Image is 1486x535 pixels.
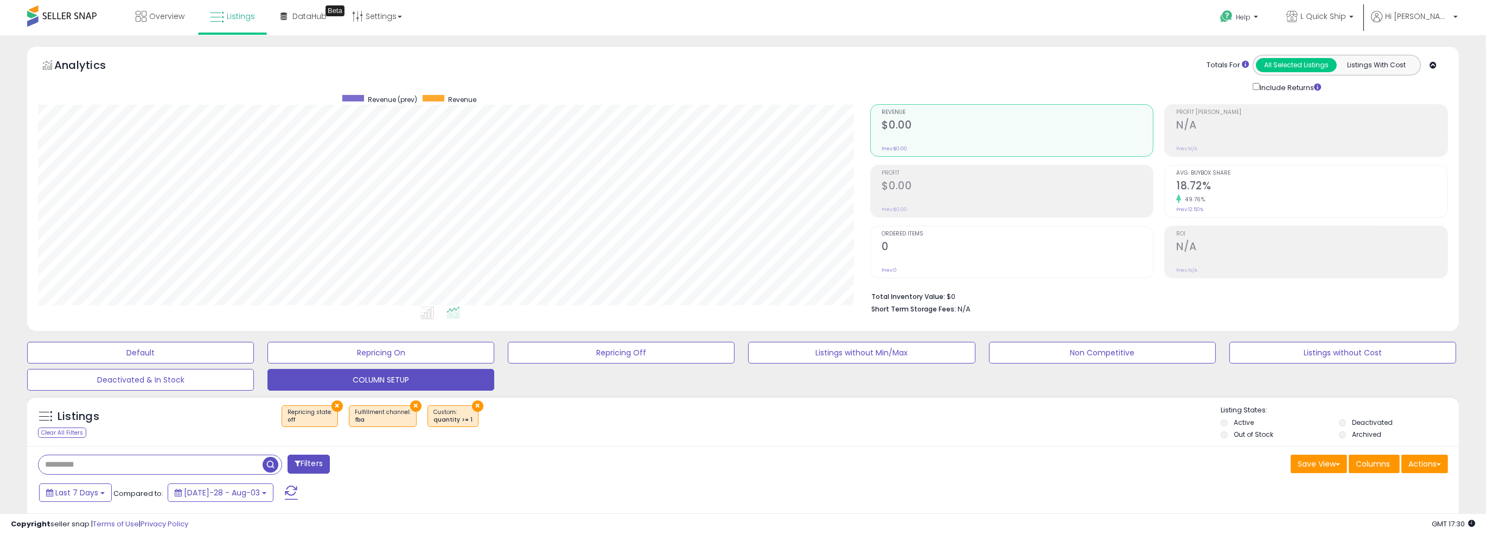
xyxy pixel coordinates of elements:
[58,409,99,424] h5: Listings
[1401,455,1448,473] button: Actions
[1221,405,1459,416] p: Listing States:
[149,11,184,22] span: Overview
[1256,58,1337,72] button: All Selected Listings
[1211,2,1269,35] a: Help
[27,369,254,391] button: Deactivated & In Stock
[748,342,975,364] button: Listings without Min/Max
[882,240,1153,255] h2: 0
[872,289,1440,302] li: $0
[1349,455,1400,473] button: Columns
[355,416,411,424] div: fba
[433,416,473,424] div: quantity >= 1
[1300,11,1346,22] span: L Quick Ship
[872,292,946,301] b: Total Inventory Value:
[1176,180,1447,194] h2: 18.72%
[433,408,473,424] span: Custom:
[410,400,422,412] button: ×
[1357,512,1448,522] div: Displaying 1 to 8 of 8 items
[1432,519,1475,529] span: 2025-08-11 17:30 GMT
[168,483,273,502] button: [DATE]-28 - Aug-03
[1291,455,1347,473] button: Save View
[882,110,1153,116] span: Revenue
[1352,418,1393,427] label: Deactivated
[1176,231,1447,237] span: ROI
[1176,145,1197,152] small: Prev: N/A
[1234,430,1273,439] label: Out of Stock
[1207,60,1249,71] div: Totals For
[184,487,260,498] span: [DATE]-28 - Aug-03
[1352,430,1381,439] label: Archived
[288,416,332,424] div: off
[326,5,345,16] div: Tooltip anchor
[872,304,956,314] b: Short Term Storage Fees:
[141,519,188,529] a: Privacy Policy
[882,145,908,152] small: Prev: $0.00
[1181,195,1205,203] small: 49.76%
[1176,110,1447,116] span: Profit [PERSON_NAME]
[11,519,188,530] div: seller snap | |
[39,483,112,502] button: Last 7 Days
[267,369,494,391] button: COLUMN SETUP
[448,95,476,104] span: Revenue
[882,170,1153,176] span: Profit
[1336,58,1417,72] button: Listings With Cost
[113,488,163,499] span: Compared to:
[989,342,1216,364] button: Non Competitive
[292,11,327,22] span: DataHub
[1220,10,1233,23] i: Get Help
[1229,342,1456,364] button: Listings without Cost
[38,428,86,438] div: Clear All Filters
[55,487,98,498] span: Last 7 Days
[472,400,483,412] button: ×
[11,519,50,529] strong: Copyright
[331,400,343,412] button: ×
[227,11,255,22] span: Listings
[882,180,1153,194] h2: $0.00
[1176,170,1447,176] span: Avg. Buybox Share
[1245,81,1334,93] div: Include Returns
[1385,11,1450,22] span: Hi [PERSON_NAME]
[1234,418,1254,427] label: Active
[288,408,332,424] span: Repricing state :
[882,119,1153,133] h2: $0.00
[1176,119,1447,133] h2: N/A
[355,408,411,424] span: Fulfillment channel :
[1371,11,1458,35] a: Hi [PERSON_NAME]
[1176,206,1203,213] small: Prev: 12.50%
[1236,12,1251,22] span: Help
[93,519,139,529] a: Terms of Use
[267,342,494,364] button: Repricing On
[882,267,897,273] small: Prev: 0
[27,342,254,364] button: Default
[288,455,330,474] button: Filters
[508,342,735,364] button: Repricing Off
[1176,240,1447,255] h2: N/A
[1176,267,1197,273] small: Prev: N/A
[882,206,908,213] small: Prev: $0.00
[882,231,1153,237] span: Ordered Items
[958,304,971,314] span: N/A
[1356,458,1390,469] span: Columns
[368,95,417,104] span: Revenue (prev)
[54,58,127,75] h5: Analytics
